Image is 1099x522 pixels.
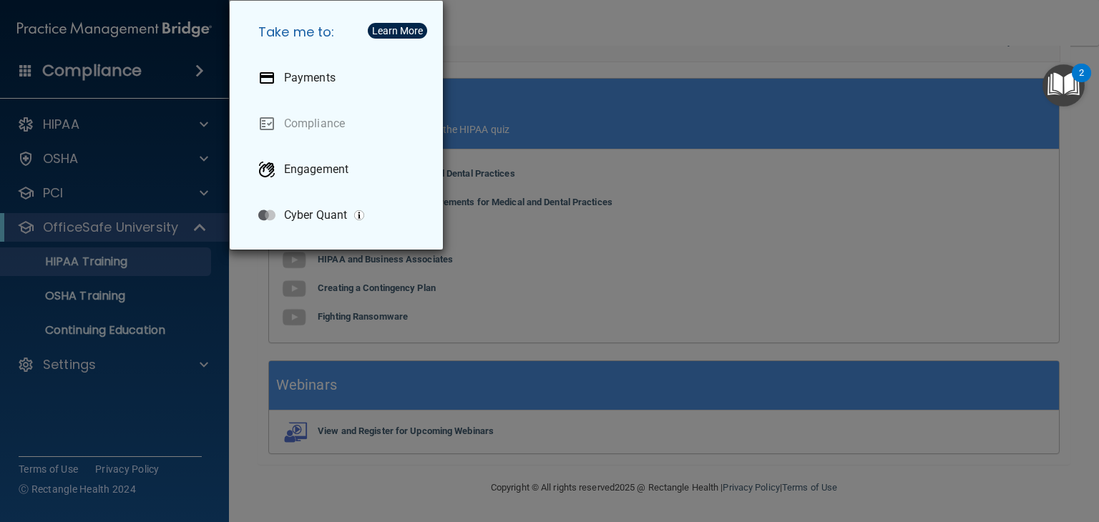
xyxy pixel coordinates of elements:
[1027,430,1082,485] iframe: Drift Widget Chat Controller
[247,58,431,98] a: Payments
[368,23,427,39] button: Learn More
[247,195,431,235] a: Cyber Quant
[1079,73,1084,92] div: 2
[372,26,423,36] div: Learn More
[1042,64,1085,107] button: Open Resource Center, 2 new notifications
[284,71,336,85] p: Payments
[247,12,431,52] h5: Take me to:
[284,208,347,222] p: Cyber Quant
[247,149,431,189] a: Engagement
[284,162,348,177] p: Engagement
[247,104,431,144] a: Compliance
